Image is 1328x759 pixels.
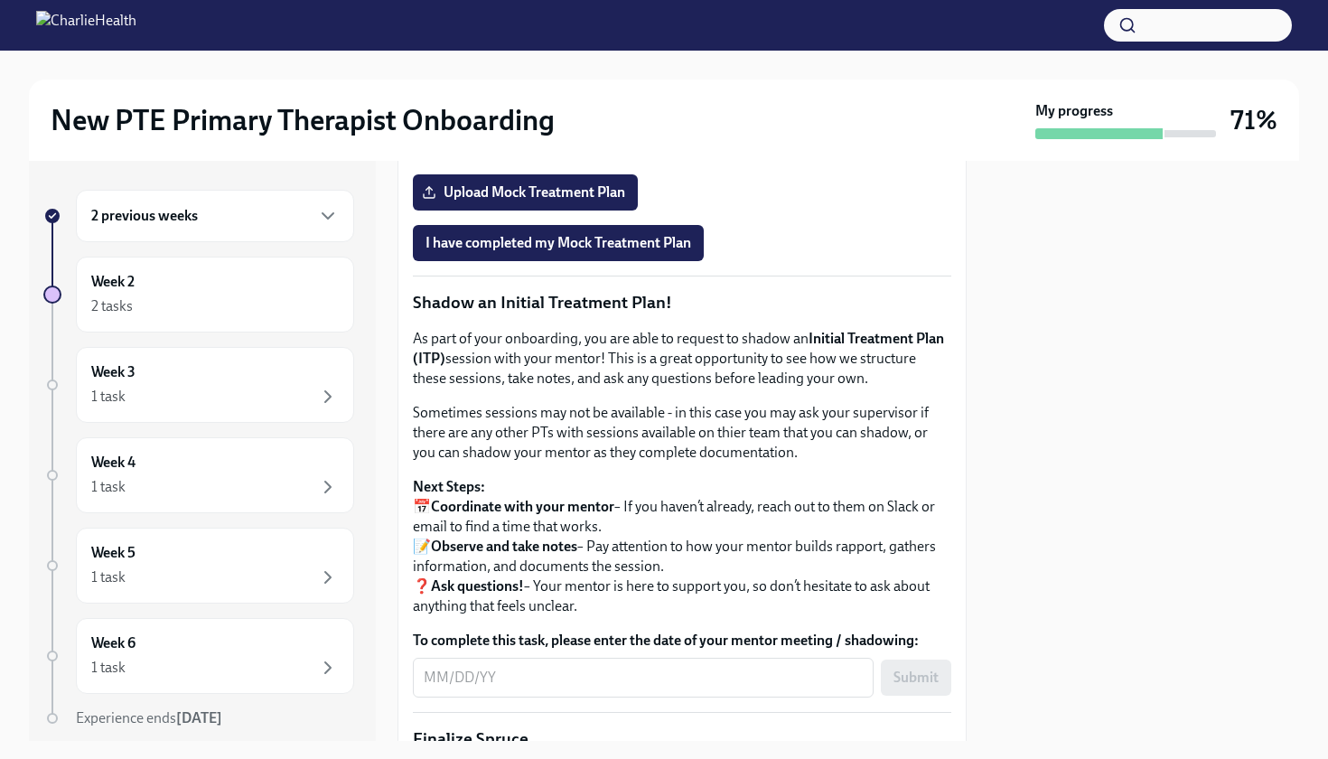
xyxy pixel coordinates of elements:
strong: My progress [1035,101,1113,121]
strong: Next Steps: [413,478,485,495]
p: 📅 – If you haven’t already, reach out to them on Slack or email to find a time that works. 📝 – Pa... [413,477,951,616]
span: I have completed my Mock Treatment Plan [426,234,691,252]
div: 1 task [91,387,126,407]
h2: New PTE Primary Therapist Onboarding [51,102,555,138]
img: CharlieHealth [36,11,136,40]
a: Week 61 task [43,618,354,694]
strong: Initial Treatment Plan (ITP) [413,330,944,367]
div: 1 task [91,567,126,587]
p: As part of your onboarding, you are able to request to shadow an session with your mentor! This i... [413,329,951,389]
button: I have completed my Mock Treatment Plan [413,225,704,261]
div: 2 previous weeks [76,190,354,242]
label: Upload Mock Treatment Plan [413,174,638,211]
a: Week 31 task [43,347,354,423]
h6: Week 6 [91,633,136,653]
p: Sometimes sessions may not be available - in this case you may ask your supervisor if there are a... [413,403,951,463]
span: Experience ends [76,709,222,726]
h3: 71% [1230,104,1277,136]
div: 2 tasks [91,296,133,316]
a: Week 51 task [43,528,354,604]
div: 1 task [91,477,126,497]
h6: 2 previous weeks [91,206,198,226]
div: 1 task [91,658,126,678]
strong: Observe and take notes [431,538,577,555]
p: Finalize Spruce [413,727,951,751]
span: Upload Mock Treatment Plan [426,183,625,201]
strong: [DATE] [176,709,222,726]
h6: Week 4 [91,453,136,473]
h6: Week 3 [91,362,136,382]
p: Shadow an Initial Treatment Plan! [413,291,951,314]
strong: Coordinate with your mentor [431,498,614,515]
label: To complete this task, please enter the date of your mentor meeting / shadowing: [413,631,951,651]
a: Week 22 tasks [43,257,354,333]
h6: Week 5 [91,543,136,563]
a: Week 41 task [43,437,354,513]
h6: Week 2 [91,272,135,292]
strong: Ask questions! [431,577,524,595]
